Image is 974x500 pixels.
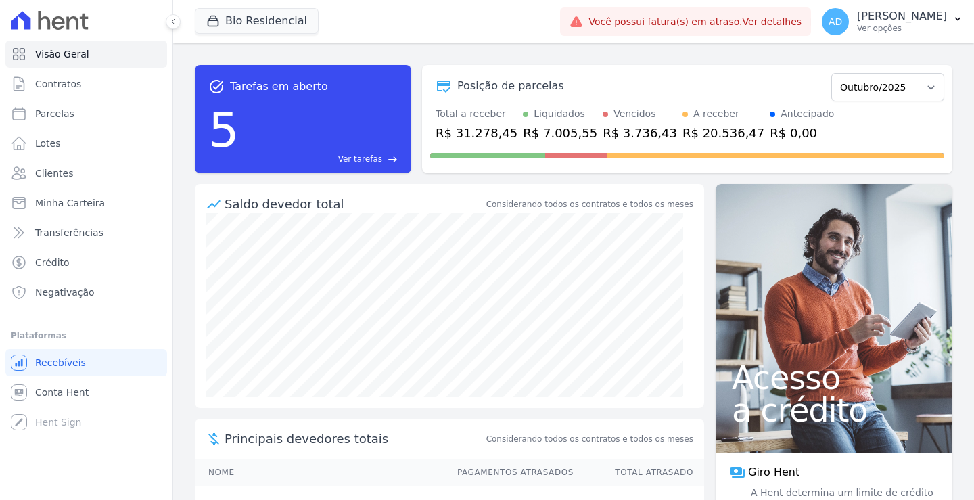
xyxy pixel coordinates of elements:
div: R$ 3.736,43 [603,124,677,142]
th: Nome [195,459,444,486]
div: A receber [693,107,739,121]
span: Contratos [35,77,81,91]
div: Posição de parcelas [457,78,564,94]
span: Conta Hent [35,386,89,399]
a: Minha Carteira [5,189,167,217]
span: Principais devedores totais [225,430,484,448]
span: Lotes [35,137,61,150]
div: R$ 0,00 [770,124,834,142]
div: Total a receber [436,107,517,121]
div: Considerando todos os contratos e todos os meses [486,198,693,210]
span: Negativação [35,286,95,299]
div: 5 [208,95,239,165]
a: Ver detalhes [743,16,802,27]
span: a crédito [732,394,936,426]
a: Recebíveis [5,349,167,376]
span: Tarefas em aberto [230,78,328,95]
a: Crédito [5,249,167,276]
span: Giro Hent [748,464,799,480]
div: Vencidos [613,107,655,121]
span: Ver tarefas [338,153,382,165]
a: Negativação [5,279,167,306]
div: Saldo devedor total [225,195,484,213]
a: Contratos [5,70,167,97]
span: Você possui fatura(s) em atraso. [588,15,802,29]
div: R$ 31.278,45 [436,124,517,142]
div: R$ 20.536,47 [682,124,764,142]
span: task_alt [208,78,225,95]
div: Plataformas [11,327,162,344]
div: Liquidados [534,107,585,121]
span: Clientes [35,166,73,180]
div: R$ 7.005,55 [523,124,597,142]
a: Clientes [5,160,167,187]
a: Lotes [5,130,167,157]
button: Bio Residencial [195,8,319,34]
div: Antecipado [781,107,834,121]
span: AD [829,17,842,26]
button: AD [PERSON_NAME] Ver opções [811,3,974,41]
span: Parcelas [35,107,74,120]
a: Transferências [5,219,167,246]
th: Total Atrasado [574,459,704,486]
span: Visão Geral [35,47,89,61]
th: Pagamentos Atrasados [444,459,574,486]
a: Visão Geral [5,41,167,68]
span: Acesso [732,361,936,394]
span: Crédito [35,256,70,269]
span: Recebíveis [35,356,86,369]
span: Transferências [35,226,103,240]
span: east [388,154,398,164]
a: Conta Hent [5,379,167,406]
p: Ver opções [857,23,947,34]
a: Ver tarefas east [245,153,398,165]
span: Minha Carteira [35,196,105,210]
p: [PERSON_NAME] [857,9,947,23]
a: Parcelas [5,100,167,127]
span: Considerando todos os contratos e todos os meses [486,433,693,445]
